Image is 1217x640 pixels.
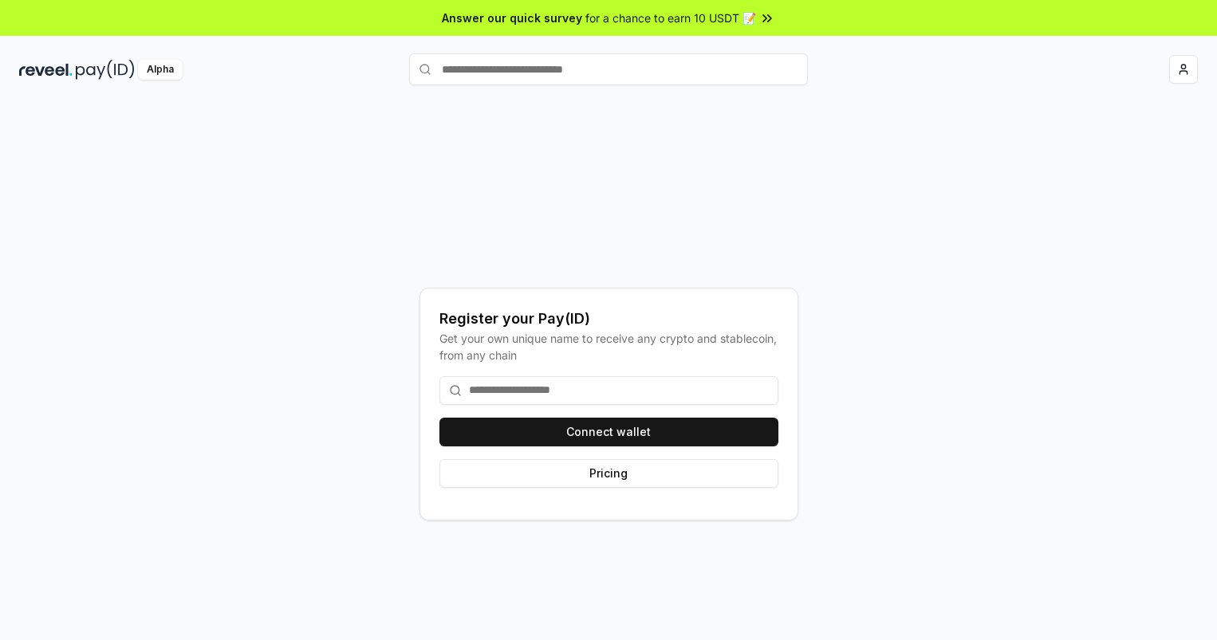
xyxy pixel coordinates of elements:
span: for a chance to earn 10 USDT 📝 [585,10,756,26]
img: reveel_dark [19,60,73,80]
img: pay_id [76,60,135,80]
span: Answer our quick survey [442,10,582,26]
div: Get your own unique name to receive any crypto and stablecoin, from any chain [439,330,778,363]
button: Connect wallet [439,418,778,446]
div: Alpha [138,60,183,80]
div: Register your Pay(ID) [439,308,778,330]
button: Pricing [439,459,778,488]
